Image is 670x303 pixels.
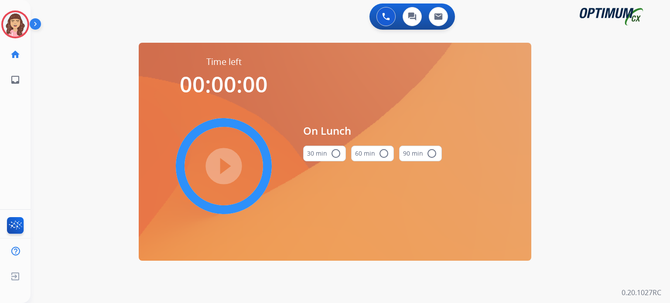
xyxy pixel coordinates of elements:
[3,12,27,37] img: avatar
[206,56,242,68] span: Time left
[379,148,389,159] mat-icon: radio_button_unchecked
[303,123,442,139] span: On Lunch
[331,148,341,159] mat-icon: radio_button_unchecked
[303,146,346,161] button: 30 min
[180,69,268,99] span: 00:00:00
[10,75,21,85] mat-icon: inbox
[399,146,442,161] button: 90 min
[427,148,437,159] mat-icon: radio_button_unchecked
[351,146,394,161] button: 60 min
[622,287,661,298] p: 0.20.1027RC
[10,49,21,60] mat-icon: home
